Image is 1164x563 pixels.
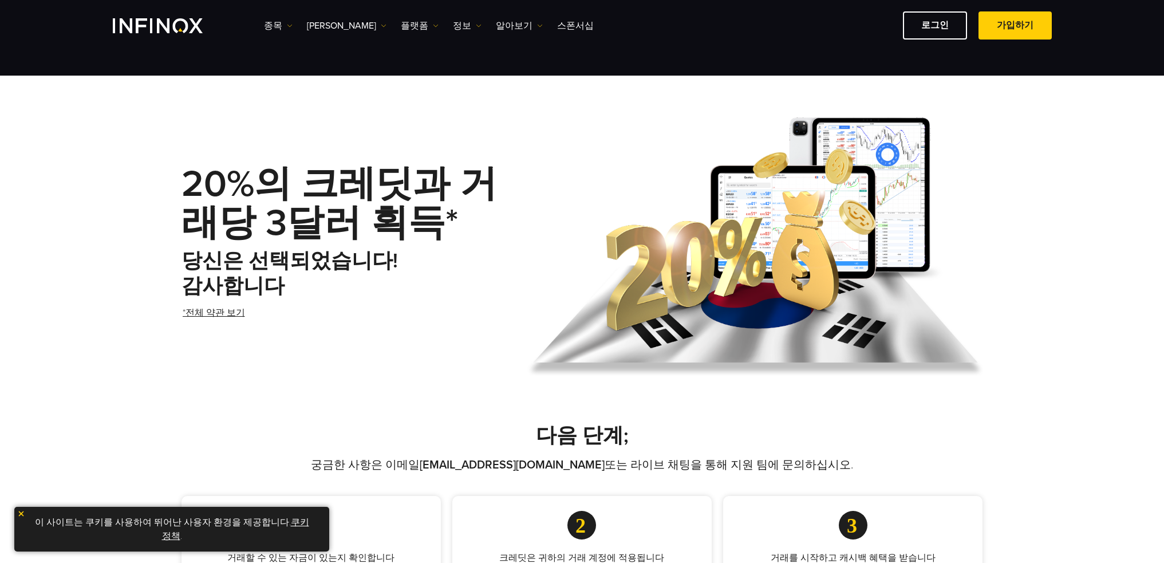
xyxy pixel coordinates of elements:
a: INFINOX Logo [113,18,230,33]
a: 알아보기 [496,19,543,33]
a: 플랫폼 [401,19,439,33]
a: [EMAIL_ADDRESS][DOMAIN_NAME] [420,458,605,472]
a: 가입하기 [978,11,1052,40]
a: 스폰서십 [557,19,594,33]
p: 궁금한 사항은 이메일 또는 라이브 채팅을 통해 지원 팀에 문의하십시오. [224,457,940,473]
p: 이 사이트는 쿠키를 사용하여 뛰어난 사용자 환경을 제공합니다. . [20,513,323,546]
img: yellow close icon [17,510,25,518]
a: 정보 [453,19,482,33]
a: [PERSON_NAME] [307,19,386,33]
a: 종목 [264,19,293,33]
a: *전체 약관 보기 [181,299,246,327]
h2: 다음 단계; [181,423,983,448]
strong: 20%의 크레딧과 거래당 3달러 획득* [181,162,497,246]
a: 로그인 [903,11,967,40]
h2: 당신은 선택되었습니다! 감사합니다 [181,249,518,299]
